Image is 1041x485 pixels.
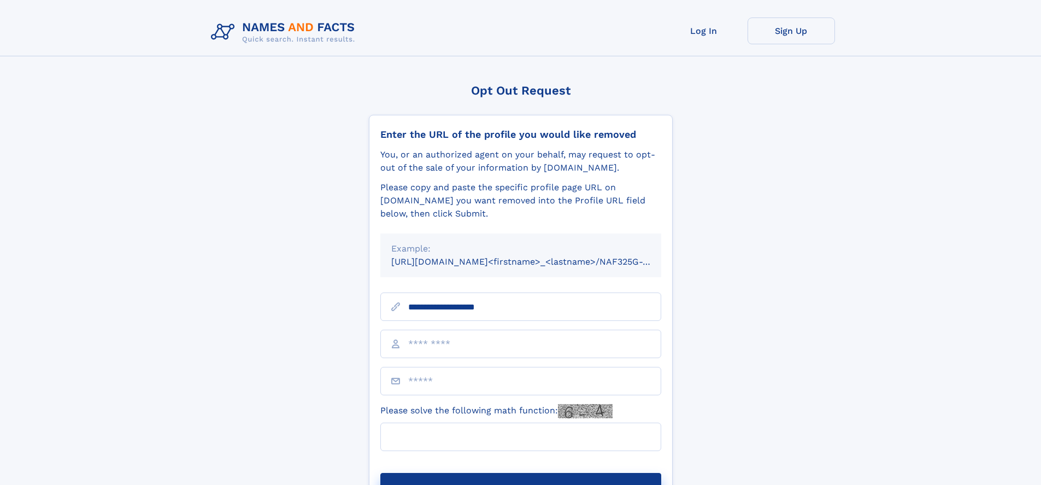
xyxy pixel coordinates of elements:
div: You, or an authorized agent on your behalf, may request to opt-out of the sale of your informatio... [380,148,661,174]
a: Log In [660,17,748,44]
label: Please solve the following math function: [380,404,613,418]
div: Opt Out Request [369,84,673,97]
img: Logo Names and Facts [207,17,364,47]
div: Enter the URL of the profile you would like removed [380,128,661,141]
div: Example: [391,242,650,255]
div: Please copy and paste the specific profile page URL on [DOMAIN_NAME] you want removed into the Pr... [380,181,661,220]
small: [URL][DOMAIN_NAME]<firstname>_<lastname>/NAF325G-xxxxxxxx [391,256,682,267]
a: Sign Up [748,17,835,44]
